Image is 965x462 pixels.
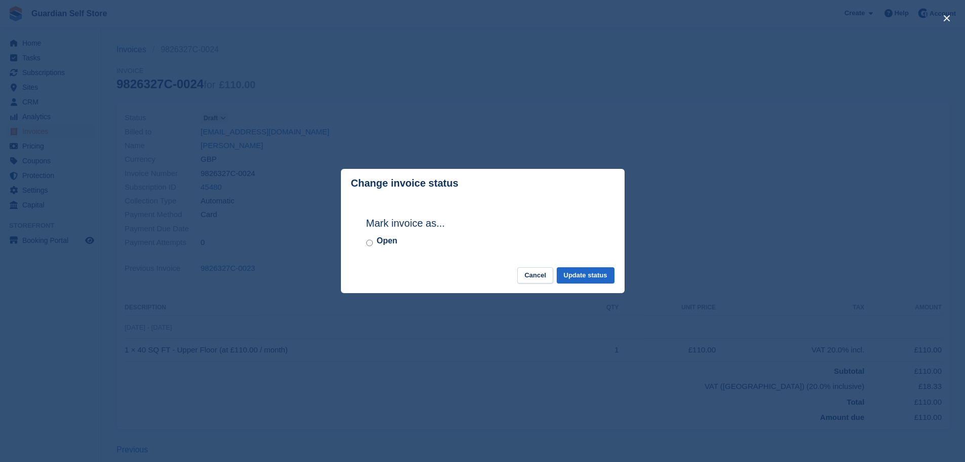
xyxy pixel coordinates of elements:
button: Update status [557,267,614,284]
button: Cancel [517,267,553,284]
h2: Mark invoice as... [366,216,599,231]
p: Change invoice status [351,177,458,189]
label: Open [377,235,398,247]
button: close [939,10,955,26]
